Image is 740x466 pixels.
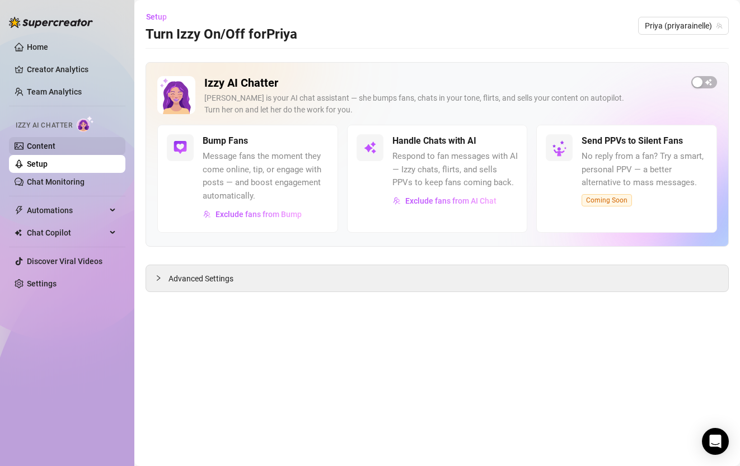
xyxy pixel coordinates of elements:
a: Discover Viral Videos [27,257,102,266]
span: thunderbolt [15,206,24,215]
a: Chat Monitoring [27,177,85,186]
span: team [716,22,723,29]
img: Izzy AI Chatter [157,76,195,114]
h5: Handle Chats with AI [392,134,476,148]
span: collapsed [155,275,162,281]
h3: Turn Izzy On/Off for Priya [146,26,297,44]
img: silent-fans-ppv-o-N6Mmdf.svg [552,140,570,158]
button: Exclude fans from Bump [203,205,302,223]
img: svg%3e [393,197,401,205]
img: svg%3e [203,210,211,218]
button: Setup [146,8,176,26]
img: Chat Copilot [15,229,22,237]
img: svg%3e [174,141,187,154]
span: Message fans the moment they come online, tip, or engage with posts — and boost engagement automa... [203,150,329,203]
h5: Send PPVs to Silent Fans [582,134,683,148]
span: Izzy AI Chatter [16,120,72,131]
div: Open Intercom Messenger [702,428,729,455]
span: Chat Copilot [27,224,106,242]
span: Coming Soon [582,194,632,206]
div: collapsed [155,272,168,284]
a: Team Analytics [27,87,82,96]
span: Setup [146,12,167,21]
h5: Bump Fans [203,134,248,148]
h2: Izzy AI Chatter [204,76,682,90]
a: Settings [27,279,57,288]
img: AI Chatter [77,116,94,132]
button: Exclude fans from AI Chat [392,192,497,210]
span: Priya (priyarainelle) [645,17,722,34]
a: Content [27,142,55,150]
a: Creator Analytics [27,60,116,78]
a: Home [27,43,48,51]
span: Advanced Settings [168,272,233,285]
img: svg%3e [363,141,377,154]
span: Exclude fans from Bump [216,210,302,219]
span: Respond to fan messages with AI — Izzy chats, flirts, and sells PPVs to keep fans coming back. [392,150,518,190]
span: No reply from a fan? Try a smart, personal PPV — a better alternative to mass messages. [582,150,708,190]
img: logo-BBDzfeDw.svg [9,17,93,28]
a: Setup [27,159,48,168]
span: Automations [27,201,106,219]
div: [PERSON_NAME] is your AI chat assistant — she bumps fans, chats in your tone, flirts, and sells y... [204,92,682,116]
span: Exclude fans from AI Chat [405,196,497,205]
